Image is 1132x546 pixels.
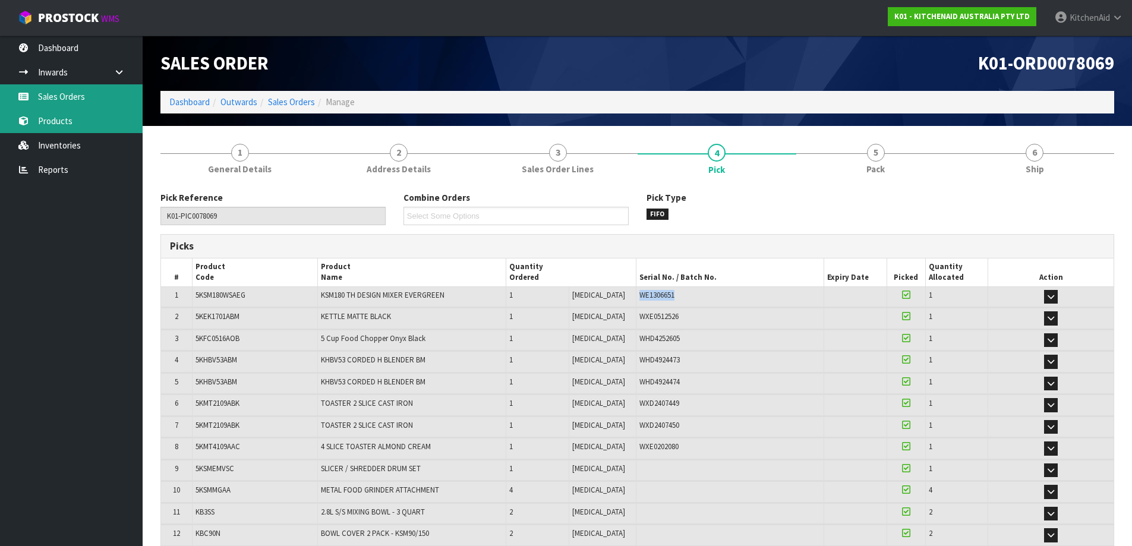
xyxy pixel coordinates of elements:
[231,144,249,162] span: 1
[175,398,178,408] span: 6
[929,290,932,300] span: 1
[639,355,680,365] span: WHD4924473
[208,163,272,175] span: General Details
[196,420,239,430] span: 5KMT2109ABK
[639,290,674,300] span: WE1306651
[509,441,513,452] span: 1
[509,355,513,365] span: 1
[1070,12,1110,23] span: KitchenAid
[326,96,355,108] span: Manage
[173,507,180,517] span: 11
[647,209,669,220] span: FIFO
[509,398,513,408] span: 1
[929,377,932,387] span: 1
[193,258,318,286] th: Product Code
[572,333,625,343] span: [MEDICAL_DATA]
[175,463,178,474] span: 9
[929,355,932,365] span: 1
[390,144,408,162] span: 2
[509,333,513,343] span: 1
[101,13,119,24] small: WMS
[509,290,513,300] span: 1
[636,258,824,286] th: Serial No. / Batch No.
[572,398,625,408] span: [MEDICAL_DATA]
[196,290,245,300] span: 5KSM180WSAEG
[321,290,444,300] span: KSM180 TH DESIGN MIXER EVERGREEN
[639,398,679,408] span: WXD2407449
[173,528,180,538] span: 12
[321,377,425,387] span: KHBV53 CORDED H BLENDER BM
[321,485,439,495] span: METAL FOOD GRINDER ATTACHMENT
[894,11,1030,21] strong: K01 - KITCHENAID AUSTRALIA PTY LTD
[175,333,178,343] span: 3
[38,10,99,26] span: ProStock
[509,377,513,387] span: 1
[639,441,679,452] span: WXE0202080
[175,290,178,300] span: 1
[988,258,1114,286] th: Action
[522,163,594,175] span: Sales Order Lines
[572,420,625,430] span: [MEDICAL_DATA]
[196,441,240,452] span: 5KMT4109AAC
[572,463,625,474] span: [MEDICAL_DATA]
[175,441,178,452] span: 8
[572,507,625,517] span: [MEDICAL_DATA]
[1026,144,1043,162] span: 6
[18,10,33,25] img: cube-alt.png
[196,485,231,495] span: 5KSMMGAA
[572,528,625,538] span: [MEDICAL_DATA]
[824,258,887,286] th: Expiry Date
[170,241,629,252] h3: Picks
[509,507,513,517] span: 2
[160,191,223,204] label: Pick Reference
[321,420,413,430] span: TOASTER 2 SLICE CAST IRON
[867,144,885,162] span: 5
[321,528,429,538] span: BOWL COVER 2 PACK - KSM90/150
[173,485,180,495] span: 10
[978,52,1114,74] span: K01-ORD0078069
[321,507,425,517] span: 2.8L S/S MIXING BOWL - 3 QUART
[160,52,269,74] span: Sales Order
[929,333,932,343] span: 1
[639,420,679,430] span: WXD2407450
[929,441,932,452] span: 1
[572,311,625,321] span: [MEDICAL_DATA]
[929,398,932,408] span: 1
[367,163,431,175] span: Address Details
[929,528,932,538] span: 2
[196,333,239,343] span: 5KFC0516AOB
[929,463,932,474] span: 1
[929,311,932,321] span: 1
[175,420,178,430] span: 7
[196,507,215,517] span: KB3SS
[572,290,625,300] span: [MEDICAL_DATA]
[639,377,680,387] span: WHD4924474
[929,420,932,430] span: 1
[175,311,178,321] span: 2
[509,311,513,321] span: 1
[894,272,918,282] span: Picked
[639,333,680,343] span: WHD4252605
[647,191,686,204] label: Pick Type
[196,398,239,408] span: 5KMT2109ABK
[175,377,178,387] span: 5
[196,377,237,387] span: 5KHBV53ABM
[321,355,425,365] span: KHBV53 CORDED H BLENDER BM
[161,258,193,286] th: #
[321,441,431,452] span: 4 SLICE TOASTER ALMOND CREAM
[169,96,210,108] a: Dashboard
[708,163,725,176] span: Pick
[866,163,885,175] span: Pack
[572,441,625,452] span: [MEDICAL_DATA]
[321,398,413,408] span: TOASTER 2 SLICE CAST IRON
[220,96,257,108] a: Outwards
[196,463,234,474] span: 5KSMEMVSC
[403,191,470,204] label: Combine Orders
[509,528,513,538] span: 2
[321,463,421,474] span: SLICER / SHREDDER DRUM SET
[196,311,239,321] span: 5KEK1701ABM
[509,485,513,495] span: 4
[321,333,425,343] span: 5 Cup Food Chopper Onyx Black
[318,258,506,286] th: Product Name
[509,420,513,430] span: 1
